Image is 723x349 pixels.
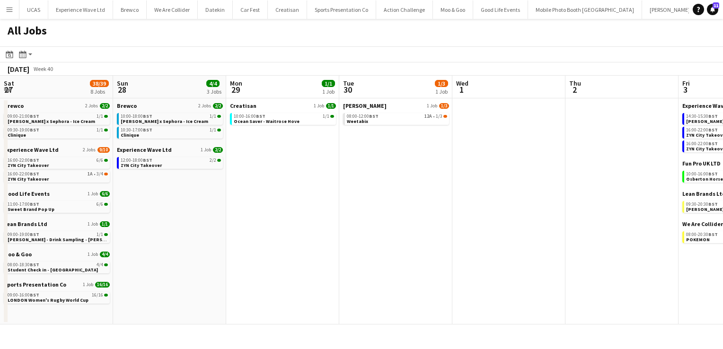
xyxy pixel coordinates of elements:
[117,102,223,109] a: Brewco2 Jobs2/2
[121,118,208,124] span: Estée Lauder x Sephora - Ice Cream
[104,115,108,118] span: 1/1
[117,102,223,146] div: Brewco2 Jobs2/210:00-18:00BST1/1[PERSON_NAME] x Sephora - Ice Cream10:30-17:00BST1/1Clinique
[97,262,103,267] span: 4/4
[708,231,718,237] span: BST
[97,158,103,163] span: 6/6
[30,262,39,268] span: BST
[2,84,14,95] span: 27
[436,114,442,119] span: 1/3
[19,0,48,19] button: UCAS
[117,146,223,171] div: Experience Wave Ltd1 Job2/212:00-18:00BST2/2ZYN City Takeover
[528,0,642,19] button: Mobile Photo Booth [GEOGRAPHIC_DATA]
[90,80,109,87] span: 38/39
[85,103,98,109] span: 2 Jobs
[8,236,126,243] span: Ruben Spritz - Drink Sampling - Costco Croydon
[455,84,468,95] span: 1
[433,0,473,19] button: Moo & Goo
[347,118,368,124] span: Weetabix
[343,102,449,127] div: [PERSON_NAME]1 Job1/308:00-12:00BST12A•1/3Weetabix
[707,4,718,15] a: 11
[473,0,528,19] button: Good Life Events
[104,233,108,236] span: 1/1
[143,127,152,133] span: BST
[8,171,108,182] a: 16:00-22:00BST1A•3/4ZYN City Takeover
[104,263,108,266] span: 4/4
[4,220,110,227] a: Lean Brands Ltd1 Job1/1
[681,84,690,95] span: 3
[30,171,39,177] span: BST
[4,79,14,87] span: Sat
[330,115,334,118] span: 1/1
[198,103,211,109] span: 2 Jobs
[97,232,103,237] span: 1/1
[4,220,47,227] span: Lean Brands Ltd
[8,127,108,138] a: 09:30-19:00BST1/1Clinique
[369,113,379,119] span: BST
[97,202,103,207] span: 6/6
[115,84,128,95] span: 28
[147,0,198,19] button: We Are Collider
[4,281,66,288] span: Sports Presentation Co
[427,103,437,109] span: 1 Job
[88,172,93,176] span: 1A
[8,118,95,124] span: Estée Lauder x Sephora - Ice Cream
[104,173,108,175] span: 3/4
[8,297,88,303] span: LONDON Women's Rugby World Cup
[342,84,354,95] span: 30
[443,115,447,118] span: 1/3
[456,79,468,87] span: Wed
[88,191,98,197] span: 1 Job
[210,128,216,132] span: 1/1
[682,220,723,227] span: We Are Collider
[117,146,172,153] span: Experience Wave Ltd
[201,147,211,153] span: 1 Job
[230,102,256,109] span: Creatisan
[8,157,108,168] a: 16:00-22:00BST6/6ZYN City Takeover
[213,147,223,153] span: 2/2
[230,102,336,109] a: Creatisan1 Job1/1
[642,0,698,19] button: [PERSON_NAME]
[347,114,447,119] div: •
[439,103,449,109] span: 1/3
[8,114,39,119] span: 09:00-21:00
[210,158,216,163] span: 2/2
[708,140,718,147] span: BST
[686,236,710,243] span: POKEMON
[230,102,336,127] div: Creatisan1 Job1/110:00-16:00BST1/1Ocean Saver - Waitrose Hove
[8,64,29,74] div: [DATE]
[206,80,220,87] span: 4/4
[343,79,354,87] span: Tue
[143,157,152,163] span: BST
[8,262,108,272] a: 08:00-18:30BST4/4Student Check in - [GEOGRAPHIC_DATA]
[95,282,110,288] span: 16/16
[121,132,139,138] span: Clinique
[30,292,39,298] span: BST
[217,115,221,118] span: 1/1
[121,113,221,124] a: 10:00-18:00BST1/1[PERSON_NAME] x Sephora - Ice Cream
[569,79,581,87] span: Thu
[104,203,108,206] span: 6/6
[100,221,110,227] span: 1/1
[568,84,581,95] span: 2
[30,231,39,237] span: BST
[708,171,718,177] span: BST
[83,282,93,288] span: 1 Job
[4,190,110,220] div: Good Life Events1 Job6/611:00-17:00BST6/6Sweet Brand Pop Up
[97,114,103,119] span: 1/1
[104,294,108,297] span: 16/16
[117,146,223,153] a: Experience Wave Ltd1 Job2/2
[8,206,54,212] span: Sweet Brand Pop Up
[8,201,108,212] a: 11:00-17:00BST6/6Sweet Brand Pop Up
[234,113,334,124] a: 10:00-16:00BST1/1Ocean Saver - Waitrose Hove
[268,0,307,19] button: Creatisan
[307,0,376,19] button: Sports Presentation Co
[4,281,110,305] div: Sports Presentation Co1 Job16/1609:00-16:00BST16/16LONDON Women's Rugby World Cup
[4,251,110,281] div: Moo & Goo1 Job4/408:00-18:30BST4/4Student Check in - [GEOGRAPHIC_DATA]
[8,267,98,273] span: Student Check in - BATH
[424,114,432,119] span: 12A
[708,127,718,133] span: BST
[343,102,387,109] span: Frank PR
[230,79,242,87] span: Mon
[30,201,39,207] span: BST
[4,102,110,146] div: Brewco2 Jobs2/209:00-21:00BST1/1[PERSON_NAME] x Sephora - Ice Cream09:30-19:00BST1/1Clinique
